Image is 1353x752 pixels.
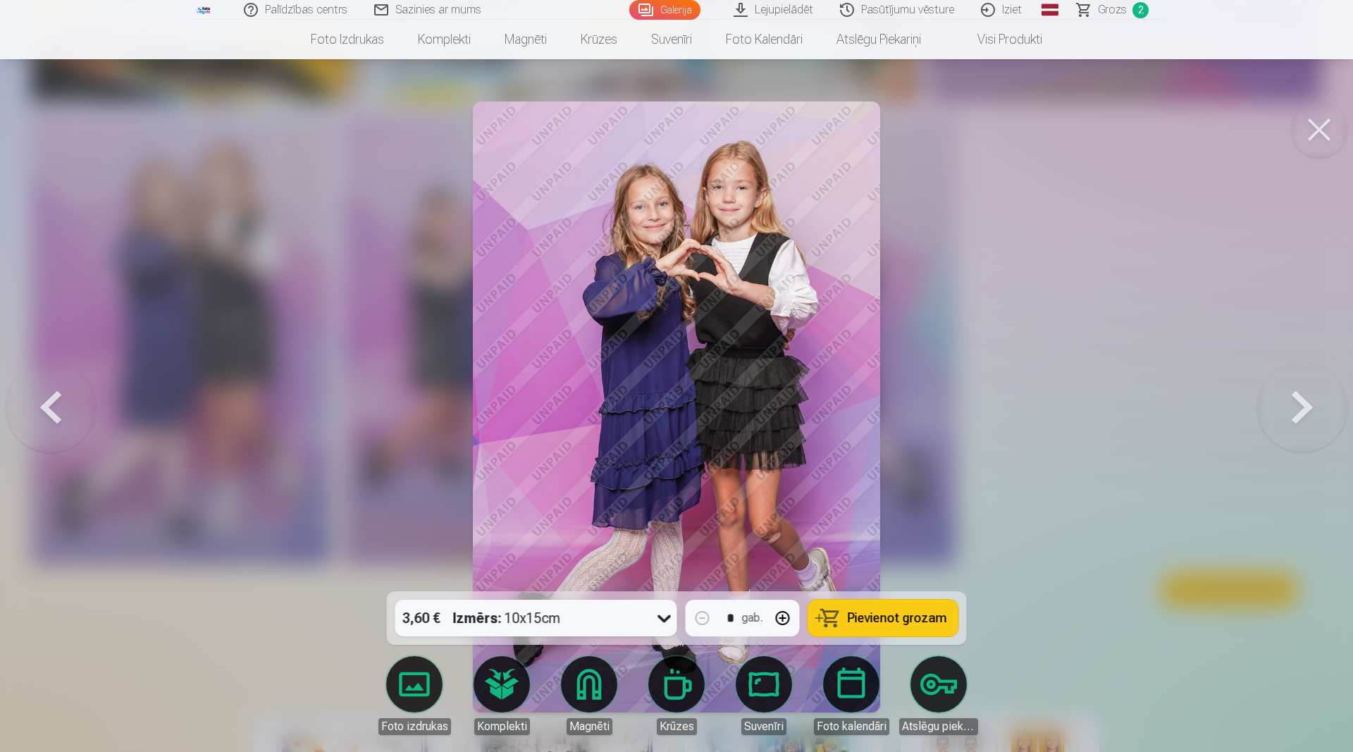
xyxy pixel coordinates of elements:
[294,20,401,59] a: Foto izdrukas
[820,20,938,59] a: Atslēgu piekariņi
[488,20,564,59] a: Magnēti
[401,20,488,59] a: Komplekti
[1132,2,1149,18] span: 2
[564,20,634,59] a: Krūzes
[196,6,211,14] img: /fa1
[1098,1,1127,18] span: Grozs
[938,20,1059,59] a: Visi produkti
[709,20,820,59] a: Foto kalendāri
[634,20,709,59] a: Suvenīri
